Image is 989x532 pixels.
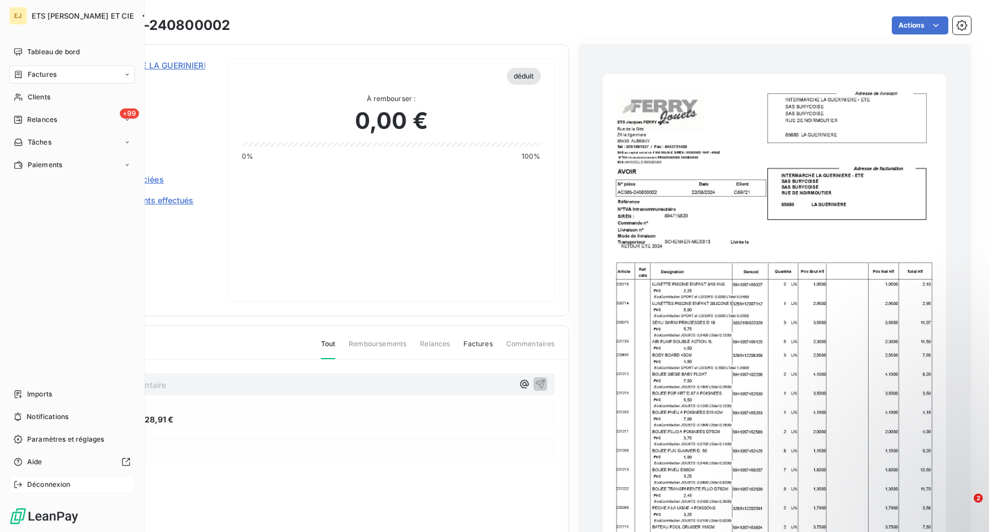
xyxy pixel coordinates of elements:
[242,151,253,162] span: 0%
[139,413,173,425] span: 228,91 €
[32,11,135,20] span: ETS [PERSON_NAME] ET CIE
[27,412,68,422] span: Notifications
[9,507,79,525] img: Logo LeanPay
[420,339,450,358] span: Relances
[321,339,336,359] span: Tout
[9,7,27,25] div: EJ
[506,339,555,358] span: Commentaires
[28,69,57,80] span: Factures
[27,47,80,57] span: Tableau de bord
[27,389,52,399] span: Imports
[27,457,42,467] span: Aide
[522,151,541,162] span: 100%
[463,339,492,358] span: Factures
[9,453,135,471] a: Aide
[27,434,104,444] span: Paramètres et réglages
[28,160,62,170] span: Paiements
[349,339,406,358] span: Remboursements
[27,479,71,490] span: Déconnexion
[89,59,231,71] span: INTERMARCHE LA GUERINIERE - ETE
[28,137,51,147] span: Tâches
[951,494,978,521] iframe: Intercom live chat
[242,94,540,104] span: À rembourser :
[355,104,428,138] span: 0,00 €
[28,92,50,102] span: Clients
[507,68,541,85] span: déduit
[892,16,948,34] button: Actions
[27,115,57,125] span: Relances
[120,108,139,119] span: +99
[974,494,983,503] span: 2
[763,422,989,502] iframe: Intercom notifications message
[97,15,230,36] h3: AC085-240800002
